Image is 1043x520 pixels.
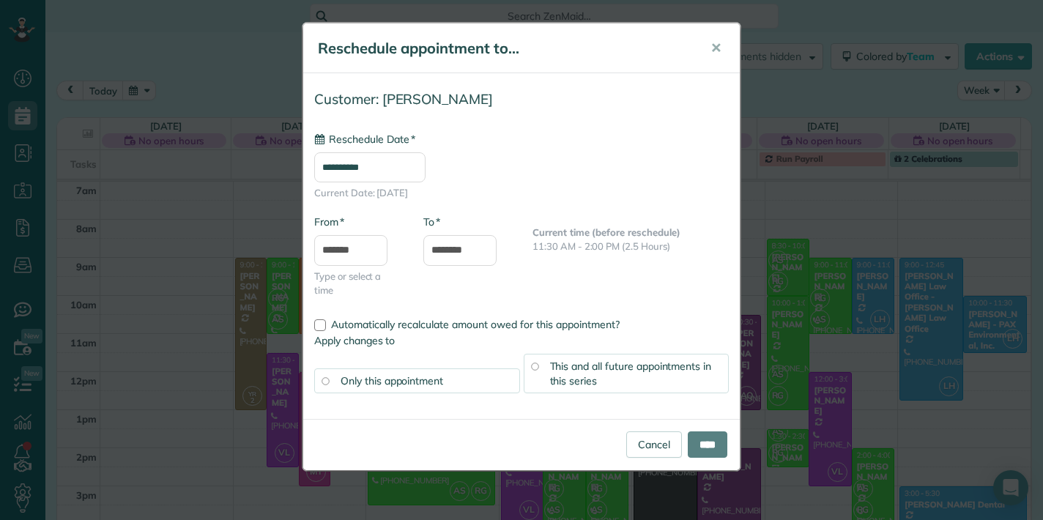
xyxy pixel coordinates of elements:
[531,363,538,370] input: This and all future appointments in this series
[318,38,690,59] h5: Reschedule appointment to...
[341,374,443,387] span: Only this appointment
[710,40,721,56] span: ✕
[314,215,344,229] label: From
[331,318,620,331] span: Automatically recalculate amount owed for this appointment?
[532,239,729,253] p: 11:30 AM - 2:00 PM (2.5 Hours)
[314,92,729,107] h4: Customer: [PERSON_NAME]
[423,215,440,229] label: To
[314,270,401,297] span: Type or select a time
[314,333,729,348] label: Apply changes to
[314,186,729,200] span: Current Date: [DATE]
[314,132,415,146] label: Reschedule Date
[626,431,682,458] a: Cancel
[532,226,680,238] b: Current time (before reschedule)
[550,360,712,387] span: This and all future appointments in this series
[322,377,329,385] input: Only this appointment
